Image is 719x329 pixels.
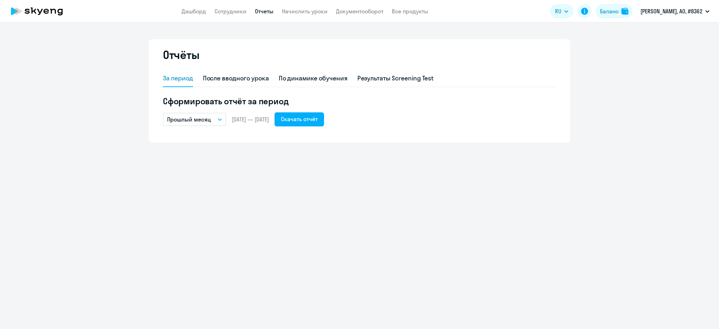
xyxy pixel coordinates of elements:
[596,4,633,18] button: Балансbalance
[167,115,211,124] p: Прошлый месяц
[600,7,619,15] div: Баланс
[281,115,318,123] div: Скачать отчёт
[275,112,324,126] button: Скачать отчёт
[203,74,269,83] div: После вводного урока
[163,48,199,62] h2: Отчёты
[163,74,193,83] div: За период
[232,116,269,123] span: [DATE] — [DATE]
[163,113,226,126] button: Прошлый месяц
[255,8,273,15] a: Отчеты
[555,7,561,15] span: RU
[357,74,434,83] div: Результаты Screening Test
[215,8,246,15] a: Сотрудники
[279,74,348,83] div: По динамике обучения
[336,8,383,15] a: Документооборот
[621,8,628,15] img: balance
[640,7,702,15] p: [PERSON_NAME], АО, #8362
[282,8,328,15] a: Начислить уроки
[550,4,573,18] button: RU
[182,8,206,15] a: Дашборд
[163,96,556,107] h5: Сформировать отчёт за период
[637,3,713,20] button: [PERSON_NAME], АО, #8362
[392,8,428,15] a: Все продукты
